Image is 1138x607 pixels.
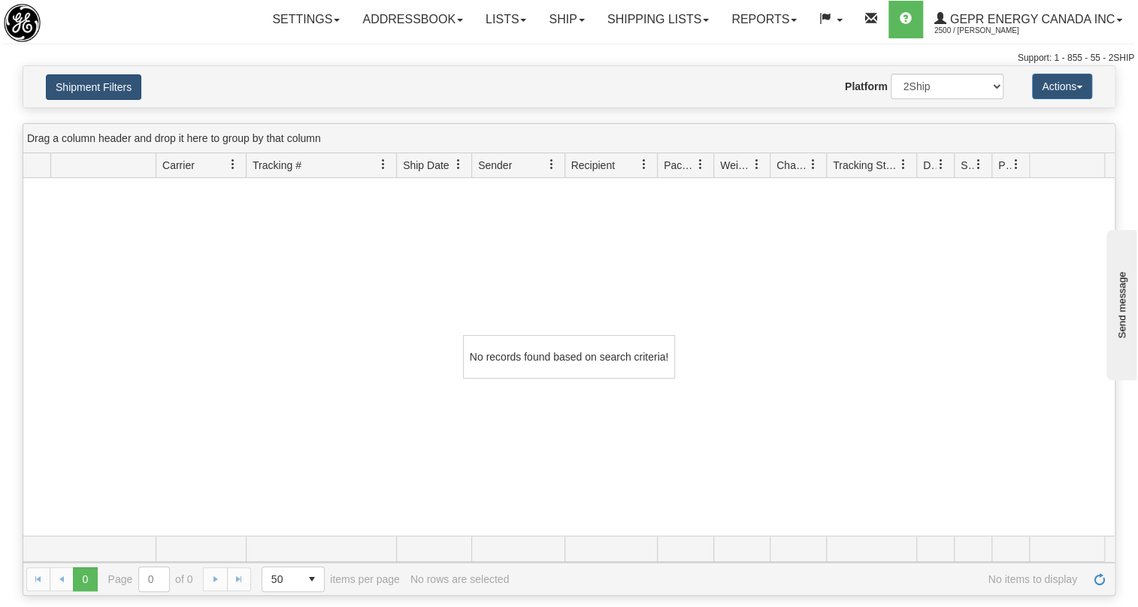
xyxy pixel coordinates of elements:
a: Sender filter column settings [539,152,564,177]
a: Refresh [1088,567,1112,591]
a: Delivery Status filter column settings [928,152,954,177]
span: 50 [271,572,291,587]
div: No records found based on search criteria! [463,335,675,379]
span: Weight [720,158,752,173]
a: Carrier filter column settings [220,152,246,177]
span: Carrier [162,158,195,173]
a: Lists [474,1,537,38]
span: Page of 0 [108,566,193,592]
span: GEPR Energy Canada Inc [946,13,1115,26]
a: Tracking # filter column settings [371,152,396,177]
a: Addressbook [351,1,474,38]
span: Tracking Status [833,158,898,173]
span: Delivery Status [923,158,936,173]
a: Shipment Issues filter column settings [966,152,991,177]
span: items per page [262,566,400,592]
div: Send message [11,13,139,24]
span: Tracking # [253,158,301,173]
span: No items to display [519,573,1077,585]
button: Shipment Filters [46,74,141,100]
span: Page 0 [73,567,97,591]
a: Ship [537,1,595,38]
a: Ship Date filter column settings [446,152,471,177]
span: Ship Date [403,158,449,173]
span: 2500 / [PERSON_NAME] [934,23,1047,38]
div: grid grouping header [23,124,1115,153]
span: Recipient [571,158,615,173]
a: Packages filter column settings [688,152,713,177]
span: select [300,567,324,591]
span: Charge [776,158,808,173]
a: Charge filter column settings [801,152,826,177]
div: Support: 1 - 855 - 55 - 2SHIP [4,52,1134,65]
a: Weight filter column settings [744,152,770,177]
span: Sender [478,158,512,173]
label: Platform [845,79,888,94]
a: Shipping lists [596,1,720,38]
a: Reports [720,1,808,38]
iframe: chat widget [1103,227,1136,380]
a: Settings [261,1,351,38]
span: Shipment Issues [961,158,973,173]
span: Packages [664,158,695,173]
a: Tracking Status filter column settings [891,152,916,177]
a: Pickup Status filter column settings [1003,152,1029,177]
div: No rows are selected [410,573,510,585]
a: Recipient filter column settings [631,152,657,177]
span: Page sizes drop down [262,566,325,592]
a: GEPR Energy Canada Inc 2500 / [PERSON_NAME] [923,1,1133,38]
span: Pickup Status [998,158,1011,173]
button: Actions [1032,74,1092,99]
img: logo2500.jpg [4,4,41,42]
